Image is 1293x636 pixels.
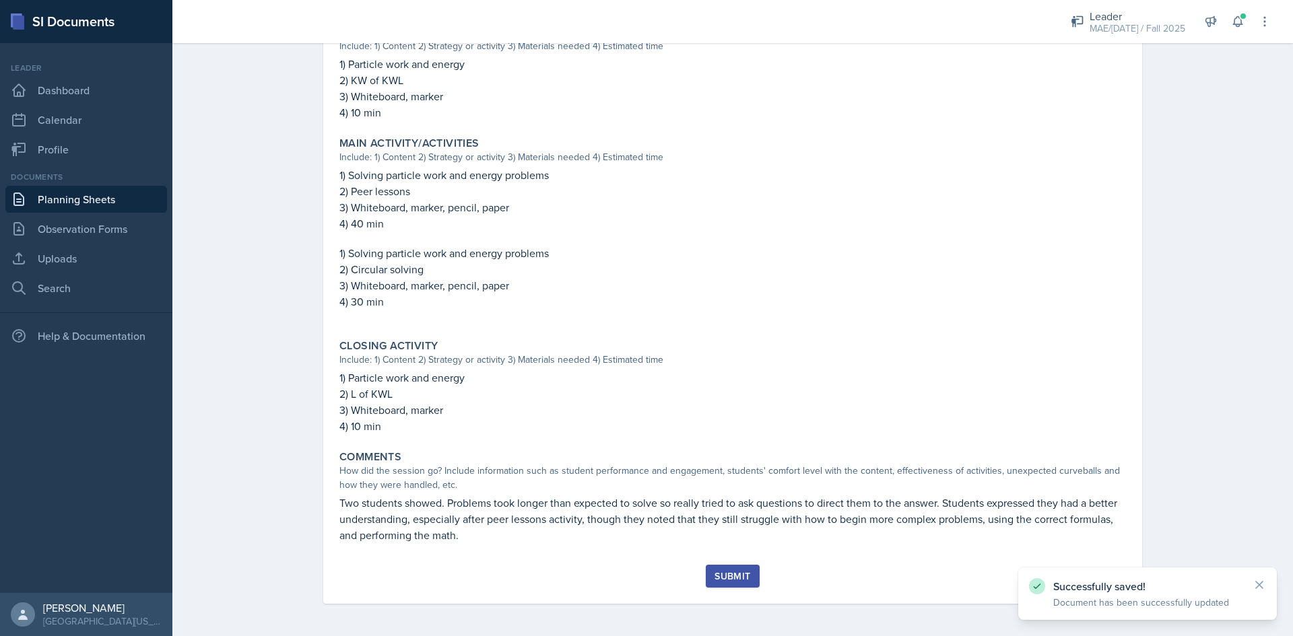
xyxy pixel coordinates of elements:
p: 4) 10 min [339,418,1126,434]
p: 1) Particle work and energy [339,56,1126,72]
a: Dashboard [5,77,167,104]
div: MAE/[DATE] / Fall 2025 [1090,22,1185,36]
label: Closing Activity [339,339,438,353]
label: Comments [339,450,401,464]
a: Search [5,275,167,302]
p: 4) 10 min [339,104,1126,120]
a: Uploads [5,245,167,272]
div: [PERSON_NAME] [43,601,162,614]
div: Leader [5,62,167,74]
p: 2) KW of KWL [339,72,1126,88]
div: Include: 1) Content 2) Strategy or activity 3) Materials needed 4) Estimated time [339,39,1126,53]
div: [GEOGRAPHIC_DATA][US_STATE] in [GEOGRAPHIC_DATA] [43,614,162,628]
div: Leader [1090,8,1185,24]
div: Submit [715,571,750,581]
p: 3) Whiteboard, marker, pencil, paper [339,277,1126,293]
div: Include: 1) Content 2) Strategy or activity 3) Materials needed 4) Estimated time [339,150,1126,164]
div: How did the session go? Include information such as student performance and engagement, students'... [339,464,1126,492]
div: Documents [5,171,167,183]
div: Help & Documentation [5,322,167,349]
a: Planning Sheets [5,186,167,213]
p: 3) Whiteboard, marker [339,88,1126,104]
a: Observation Forms [5,215,167,242]
p: 4) 30 min [339,293,1126,310]
p: 1) Particle work and energy [339,369,1126,386]
p: Successfully saved! [1053,579,1242,593]
a: Calendar [5,106,167,133]
p: 2) Peer lessons [339,183,1126,199]
div: Include: 1) Content 2) Strategy or activity 3) Materials needed 4) Estimated time [339,353,1126,367]
p: Two students showed. Problems took longer than expected to solve so really tried to ask questions... [339,495,1126,543]
button: Submit [706,565,759,588]
p: 1) Solving particle work and energy problems [339,167,1126,183]
p: 2) Circular solving [339,261,1126,277]
p: 4) 40 min [339,215,1126,232]
p: 3) Whiteboard, marker [339,402,1126,418]
label: Main Activity/Activities [339,137,479,150]
p: Document has been successfully updated [1053,596,1242,609]
p: 1) Solving particle work and energy problems [339,245,1126,261]
p: 2) L of KWL [339,386,1126,402]
p: 3) Whiteboard, marker, pencil, paper [339,199,1126,215]
a: Profile [5,136,167,163]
